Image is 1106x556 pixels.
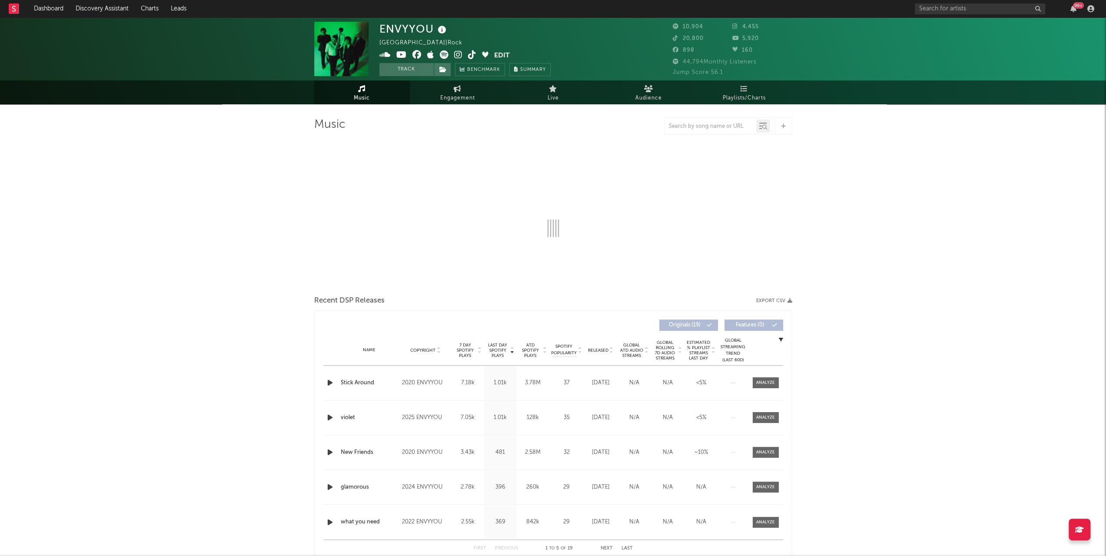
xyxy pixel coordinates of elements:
button: Summary [509,63,551,76]
div: <5% [687,379,716,387]
span: 4,455 [732,24,759,30]
div: 35 [551,413,582,422]
button: Features(0) [724,320,783,331]
span: ATD Spotify Plays [519,343,542,358]
span: 5,920 [732,36,759,41]
span: 160 [732,47,753,53]
a: New Friends [341,448,398,457]
div: Global Streaming Trend (Last 60D) [720,337,746,363]
div: 481 [486,448,515,457]
div: ENVYYOU [379,22,448,36]
div: 29 [551,483,582,492]
div: 2020 ENVYYOU [402,378,449,388]
div: 1.01k [486,379,515,387]
div: N/A [653,379,682,387]
div: 1.01k [486,413,515,422]
a: Stick Around [341,379,398,387]
div: [DATE] [586,413,615,422]
div: 2022 ENVYYOU [402,517,449,527]
a: Playlists/Charts [697,80,792,104]
span: Engagement [440,93,475,103]
div: 2020 ENVYYOU [402,447,449,458]
div: N/A [620,518,649,526]
button: Last [621,546,633,551]
span: Copyright [410,348,435,353]
div: N/A [653,448,682,457]
span: 20,800 [673,36,704,41]
div: [DATE] [586,448,615,457]
button: Next [601,546,613,551]
span: Summary [520,67,546,72]
input: Search for artists [915,3,1045,14]
button: Track [379,63,434,76]
div: N/A [653,483,682,492]
div: <5% [687,413,716,422]
span: 10,904 [673,24,703,30]
span: Last Day Spotify Plays [486,343,509,358]
div: 7.18k [454,379,482,387]
span: of [561,546,566,550]
div: 3.78M [519,379,547,387]
a: Music [314,80,410,104]
div: 1 5 19 [535,543,583,554]
span: Released [588,348,608,353]
div: 369 [486,518,515,526]
span: Music [354,93,370,103]
div: N/A [620,379,649,387]
div: Name [341,347,398,353]
span: Audience [635,93,662,103]
a: what you need [341,518,398,526]
div: 842k [519,518,547,526]
span: Originals ( 19 ) [665,323,705,328]
button: Previous [495,546,518,551]
span: Estimated % Playlist Streams Last Day [687,340,711,361]
div: ~ 10 % [687,448,716,457]
span: Jump Score: 56.1 [673,70,723,75]
div: [DATE] [586,518,615,526]
span: Spotify Popularity [551,343,577,356]
div: N/A [620,413,649,422]
a: Audience [601,80,697,104]
span: 44,794 Monthly Listeners [673,59,757,65]
div: 2.78k [454,483,482,492]
span: Benchmark [467,65,500,75]
div: N/A [653,413,682,422]
button: Export CSV [756,298,792,303]
div: 128k [519,413,547,422]
a: violet [341,413,398,422]
div: 3.43k [454,448,482,457]
button: Edit [494,50,510,61]
div: N/A [653,518,682,526]
a: Engagement [410,80,505,104]
div: N/A [687,483,716,492]
a: glamorous [341,483,398,492]
div: 32 [551,448,582,457]
div: 99 + [1073,2,1084,9]
div: 396 [486,483,515,492]
span: Recent DSP Releases [314,296,385,306]
span: Live [548,93,559,103]
span: Global ATD Audio Streams [620,343,644,358]
div: [GEOGRAPHIC_DATA] | Rock [379,38,472,48]
span: to [549,546,555,550]
button: 99+ [1070,5,1076,12]
div: [DATE] [586,379,615,387]
div: 2.55k [454,518,482,526]
div: N/A [620,448,649,457]
div: 2025 ENVYYOU [402,413,449,423]
div: 29 [551,518,582,526]
a: Live [505,80,601,104]
button: First [474,546,486,551]
div: [DATE] [586,483,615,492]
div: 260k [519,483,547,492]
a: Benchmark [455,63,505,76]
div: 37 [551,379,582,387]
span: 898 [673,47,694,53]
span: Playlists/Charts [723,93,766,103]
div: 2024 ENVYYOU [402,482,449,493]
span: Features ( 0 ) [730,323,770,328]
input: Search by song name or URL [664,123,756,130]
